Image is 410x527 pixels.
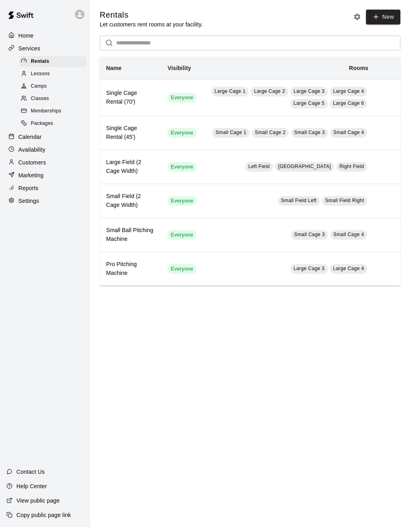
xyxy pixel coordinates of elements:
[167,264,196,274] div: This service is visible to all of your customers
[351,11,363,23] button: Rental settings
[294,130,325,135] span: Small Cage 3
[167,265,196,273] span: Everyone
[349,65,368,71] b: Rooms
[215,88,246,94] span: Large Cage 1
[19,118,87,129] div: Packages
[16,468,45,476] p: Contact Us
[106,65,122,71] b: Name
[19,68,87,80] div: Lessons
[106,226,155,244] h6: Small Ball Pitching Machine
[19,55,90,68] a: Rentals
[6,42,84,54] a: Services
[167,196,196,206] div: This service is visible to all of your customers
[333,266,364,271] span: Large Cage 4
[19,105,90,118] a: Memberships
[31,70,50,78] span: Lessons
[167,93,196,102] div: This service is visible to all of your customers
[19,93,90,105] a: Classes
[281,198,317,203] span: Small Field Left
[16,482,47,490] p: Help Center
[167,163,196,171] span: Everyone
[333,88,364,94] span: Large Cage 4
[293,266,325,271] span: Large Cage 3
[167,94,196,102] span: Everyone
[19,93,87,104] div: Classes
[18,32,34,40] p: Home
[19,80,90,93] a: Camps
[167,231,196,239] span: Everyone
[19,106,87,117] div: Memberships
[333,100,364,106] span: Large Cage 6
[255,130,286,135] span: Small Cage 2
[6,156,84,168] a: Customers
[16,497,60,505] p: View public page
[294,232,325,237] span: Small Cage 3
[167,230,196,240] div: This service is visible to all of your customers
[167,128,196,138] div: This service is visible to all of your customers
[18,146,46,154] p: Availability
[248,164,269,169] span: Left Field
[106,158,155,176] h6: Large Field (2 Cage Width)
[106,89,155,106] h6: Single Cage Rental (70')
[215,130,246,135] span: Small Cage 1
[278,164,331,169] span: [GEOGRAPHIC_DATA]
[31,95,49,103] span: Classes
[167,162,196,172] div: This service is visible to all of your customers
[366,10,400,24] a: New
[6,195,84,207] a: Settings
[6,30,84,42] a: Home
[334,130,364,135] span: Small Cage 4
[19,56,87,67] div: Rentals
[325,198,364,203] span: Small Field Right
[254,88,285,94] span: Large Cage 2
[18,158,46,166] p: Customers
[19,68,90,80] a: Lessons
[19,81,87,92] div: Camps
[100,20,203,28] p: Let customers rent rooms at your facility.
[6,144,84,156] a: Availability
[106,260,155,278] h6: Pro Pitching Machine
[18,184,38,192] p: Reports
[106,124,155,142] h6: Single Cage Rental (45')
[18,133,42,141] p: Calendar
[293,88,325,94] span: Large Cage 3
[167,197,196,205] span: Everyone
[31,120,53,128] span: Packages
[334,232,364,237] span: Small Cage 4
[18,171,44,179] p: Marketing
[31,82,47,90] span: Camps
[100,10,203,20] h5: Rentals
[31,107,61,115] span: Memberships
[18,44,40,52] p: Services
[293,100,325,106] span: Large Cage 5
[18,197,39,205] p: Settings
[340,164,364,169] span: Right Field
[6,182,84,194] a: Reports
[6,131,84,143] a: Calendar
[31,58,49,66] span: Rentals
[167,129,196,137] span: Everyone
[167,65,191,71] b: Visibility
[106,192,155,210] h6: Small Field (2 Cage Width)
[6,169,84,181] a: Marketing
[100,57,400,286] table: simple table
[16,511,71,519] p: Copy public page link
[19,118,90,130] a: Packages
